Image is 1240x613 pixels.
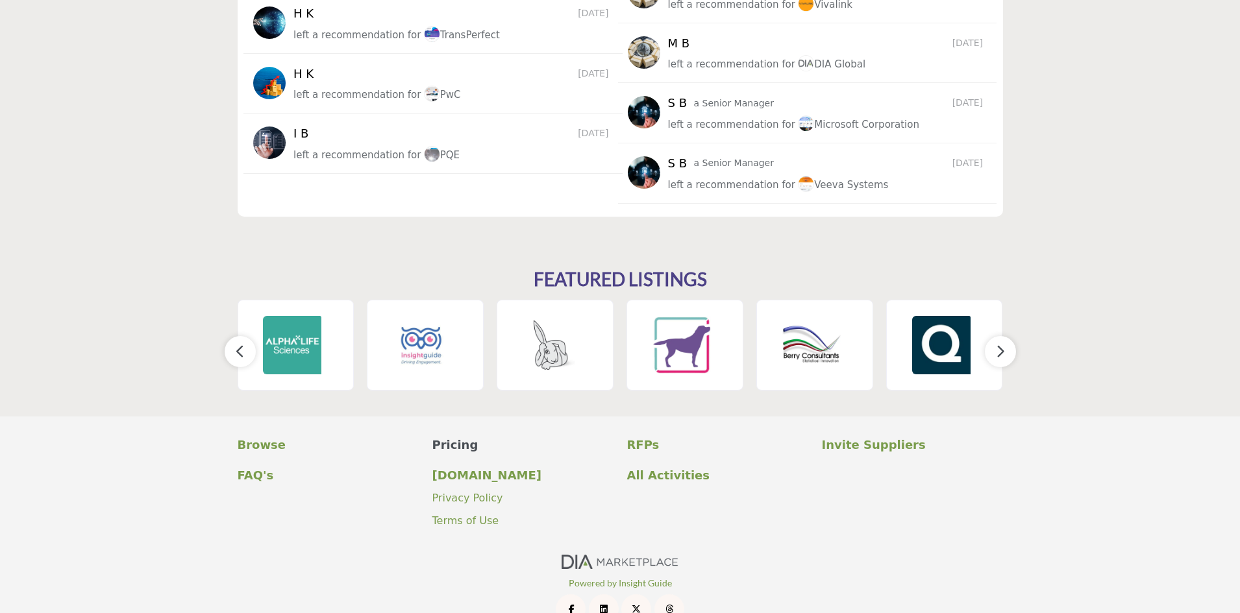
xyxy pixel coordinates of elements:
[432,466,614,484] a: [DOMAIN_NAME]
[393,316,451,374] img: Insight Guide
[912,316,971,374] img: Qinecsa Solutions
[293,29,421,41] span: left a recommendation for
[424,26,440,42] img: image
[627,466,808,484] a: All Activities
[628,96,660,128] img: avtar-image
[628,36,660,69] img: avtar-image
[668,36,691,51] h5: M B
[627,436,808,453] a: RFPs
[569,577,672,588] a: Powered by Insight Guide
[534,269,707,291] h2: FEATURED LISTINGS
[952,156,987,170] span: [DATE]
[263,316,321,374] img: AlphaLife Sciences
[578,67,612,80] span: [DATE]
[822,436,1003,453] a: Invite Suppliers
[798,119,919,130] span: Microsoft Corporation
[798,115,814,132] img: image
[798,55,814,71] img: image
[253,126,286,159] img: avtar-image
[668,179,795,191] span: left a recommendation for
[578,126,612,140] span: [DATE]
[694,156,774,170] p: a Senior Manager
[424,147,460,163] a: imagePQE
[798,179,888,191] span: Veeva Systems
[432,514,499,527] a: Terms of Use
[952,96,987,110] span: [DATE]
[782,316,841,374] img: Berry Consultants
[694,97,774,110] p: a Senior Manager
[798,58,865,70] span: DIA Global
[293,126,316,141] h5: I B
[238,466,419,484] a: FAQ's
[424,86,440,102] img: image
[293,89,421,101] span: left a recommendation for
[424,89,461,101] span: PwC
[293,149,421,161] span: left a recommendation for
[578,6,612,20] span: [DATE]
[668,58,795,70] span: left a recommendation for
[293,6,316,21] h5: H K
[253,6,286,39] img: avtar-image
[432,492,503,504] a: Privacy Policy
[523,316,581,374] img: Schlafender Hase
[798,56,865,73] a: imageDIA Global
[952,36,987,50] span: [DATE]
[798,117,919,133] a: imageMicrosoft Corporation
[668,119,795,130] span: left a recommendation for
[424,27,500,43] a: imageTransPerfect
[668,156,691,171] h5: S B
[424,149,460,161] span: PQE
[432,436,614,453] a: Pricing
[668,96,691,110] h5: S B
[424,146,440,162] img: image
[652,316,711,374] img: PurpleLab
[253,67,286,99] img: avtar-image
[293,67,316,81] h5: H K
[798,177,888,193] a: imageVeeva Systems
[424,29,500,41] span: TransPerfect
[562,555,678,569] img: No Site Logo
[424,87,461,103] a: imagePwC
[798,176,814,192] img: image
[238,436,419,453] a: Browse
[628,156,660,189] img: avtar-image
